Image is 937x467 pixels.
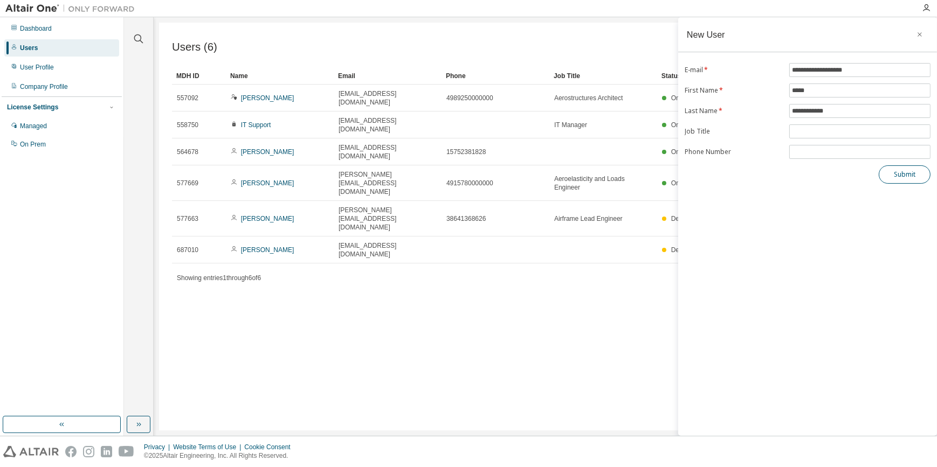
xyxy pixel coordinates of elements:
[685,66,783,74] label: E-mail
[554,121,587,129] span: IT Manager
[83,446,94,457] img: instagram.svg
[65,446,77,457] img: facebook.svg
[177,121,198,129] span: 558750
[554,94,623,102] span: Aerostructures Architect
[230,67,329,85] div: Name
[554,175,652,192] span: Aeroelasticity and Loads Engineer
[241,246,294,254] a: [PERSON_NAME]
[879,165,931,184] button: Submit
[671,246,699,254] span: Delivered
[339,143,437,161] span: [EMAIL_ADDRESS][DOMAIN_NAME]
[173,443,244,451] div: Website Terms of Use
[446,179,493,187] span: 4915780000000
[177,148,198,156] span: 564678
[339,170,437,196] span: [PERSON_NAME][EMAIL_ADDRESS][DOMAIN_NAME]
[119,446,134,457] img: youtube.svg
[241,215,294,222] a: [PERSON_NAME]
[177,214,198,223] span: 577663
[662,67,863,85] div: Status
[20,82,68,91] div: Company Profile
[20,24,52,33] div: Dashboard
[671,94,704,102] span: Onboarded
[241,94,294,102] a: [PERSON_NAME]
[671,179,704,187] span: Onboarded
[177,179,198,187] span: 577669
[339,116,437,134] span: [EMAIL_ADDRESS][DOMAIN_NAME]
[177,246,198,254] span: 687010
[177,94,198,102] span: 557092
[339,89,437,107] span: [EMAIL_ADDRESS][DOMAIN_NAME]
[338,67,437,85] div: Email
[671,215,699,222] span: Delivered
[172,41,217,53] span: Users (6)
[671,121,704,129] span: Onboarded
[241,148,294,156] a: [PERSON_NAME]
[176,67,222,85] div: MDH ID
[685,86,783,95] label: First Name
[20,122,47,130] div: Managed
[101,446,112,457] img: linkedin.svg
[446,148,486,156] span: 15752381828
[20,63,54,72] div: User Profile
[339,241,437,259] span: [EMAIL_ADDRESS][DOMAIN_NAME]
[554,67,653,85] div: Job Title
[685,148,783,156] label: Phone Number
[671,148,704,156] span: Onboarded
[554,214,623,223] span: Airframe Lead Engineer
[7,103,58,111] div: License Settings
[241,179,294,187] a: [PERSON_NAME]
[244,443,297,451] div: Cookie Consent
[241,121,271,129] a: IT Support
[20,140,46,149] div: On Prem
[339,206,437,232] span: [PERSON_NAME][EMAIL_ADDRESS][DOMAIN_NAME]
[687,30,725,39] div: New User
[685,127,783,136] label: Job Title
[685,107,783,115] label: Last Name
[3,446,59,457] img: altair_logo.svg
[177,274,261,282] span: Showing entries 1 through 6 of 6
[446,67,545,85] div: Phone
[5,3,140,14] img: Altair One
[446,94,493,102] span: 4989250000000
[446,214,486,223] span: 38641368626
[144,443,173,451] div: Privacy
[144,451,297,461] p: © 2025 Altair Engineering, Inc. All Rights Reserved.
[20,44,38,52] div: Users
